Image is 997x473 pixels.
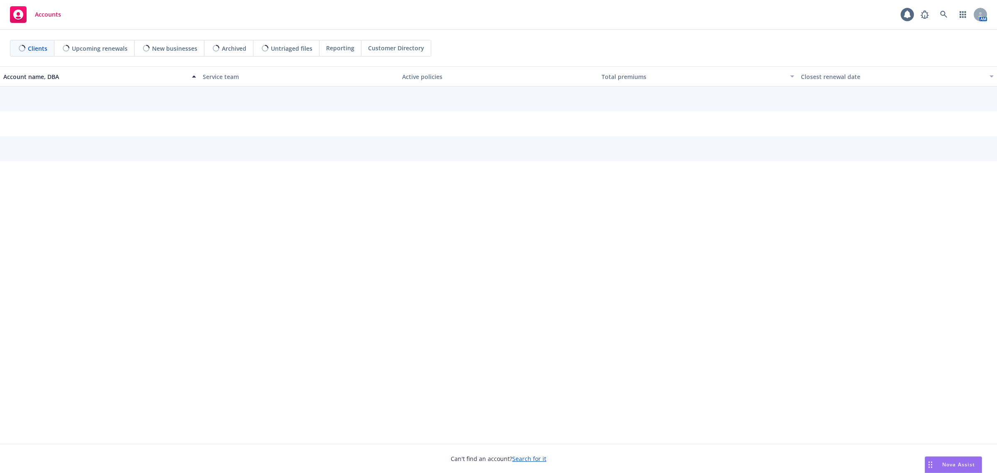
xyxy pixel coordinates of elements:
span: Accounts [35,11,61,18]
a: Accounts [7,3,64,26]
button: Closest renewal date [798,67,997,86]
div: Active policies [402,72,595,81]
div: Service team [203,72,395,81]
span: Customer Directory [368,44,424,52]
span: Nova Assist [942,461,975,468]
span: Archived [222,44,246,53]
button: Total premiums [598,67,798,86]
div: Drag to move [925,457,936,473]
span: Untriaged files [271,44,312,53]
a: Search [936,6,952,23]
span: Can't find an account? [451,454,546,463]
a: Switch app [955,6,971,23]
span: New businesses [152,44,197,53]
a: Search for it [512,455,546,463]
a: Report a Bug [916,6,933,23]
span: Clients [28,44,47,53]
button: Active policies [399,67,598,86]
span: Upcoming renewals [72,44,128,53]
button: Nova Assist [925,456,982,473]
button: Service team [199,67,399,86]
div: Total premiums [602,72,785,81]
div: Closest renewal date [801,72,985,81]
span: Reporting [326,44,354,52]
div: Account name, DBA [3,72,187,81]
